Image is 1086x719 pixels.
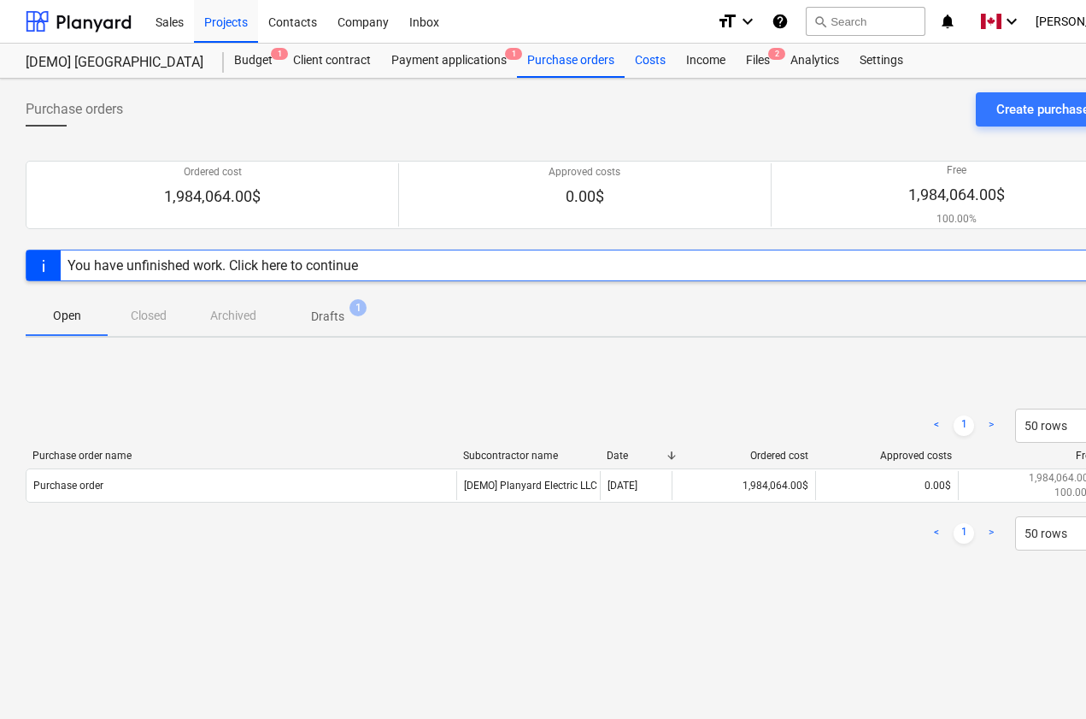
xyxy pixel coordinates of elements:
[939,11,956,32] i: notifications
[806,7,925,36] button: Search
[822,450,952,462] div: Approved costs
[456,471,600,500] div: [DEMO] Planyard Electric LLC
[1001,11,1022,32] i: keyboard_arrow_down
[849,44,913,78] a: Settings
[926,523,947,544] a: Previous page
[815,471,959,500] div: 0.00$
[46,307,87,325] p: Open
[381,44,517,78] div: Payment applications
[625,44,676,78] a: Costs
[678,450,808,462] div: Ordered cost
[737,11,758,32] i: keyboard_arrow_down
[908,163,1005,178] p: Free
[772,11,789,32] i: Knowledge base
[549,165,620,180] p: Approved costs
[736,44,780,78] div: Files
[463,450,593,462] div: Subcontractor name
[224,44,283,78] a: Budget1
[68,257,358,274] div: You have unfinished work. Click here to continue
[780,44,849,78] a: Analytics
[926,415,947,436] a: Previous page
[768,48,785,60] span: 2
[549,186,620,207] p: 0.00$
[954,415,974,436] a: Page 1 is your current page
[672,471,815,500] div: 1,984,064.00$
[736,44,780,78] a: Files2
[908,185,1005,205] p: 1,984,064.00$
[981,523,1001,544] a: Next page
[164,165,261,180] p: Ordered cost
[908,212,1005,227] p: 100.00%
[608,480,637,492] div: [DATE]
[954,523,974,544] a: Page 1 is your current page
[349,299,367,316] span: 1
[381,44,517,78] a: Payment applications1
[717,11,737,32] i: format_size
[33,480,103,492] div: Purchase order
[676,44,736,78] a: Income
[32,450,449,462] div: Purchase order name
[26,54,203,72] div: [DEMO] [GEOGRAPHIC_DATA]
[271,48,288,60] span: 1
[981,415,1001,436] a: Next page
[607,450,665,462] div: Date
[517,44,625,78] a: Purchase orders
[224,44,283,78] div: Budget
[164,186,261,207] p: 1,984,064.00$
[311,308,344,326] p: Drafts
[26,99,123,120] span: Purchase orders
[283,44,381,78] a: Client contract
[505,48,522,60] span: 1
[813,15,827,28] span: search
